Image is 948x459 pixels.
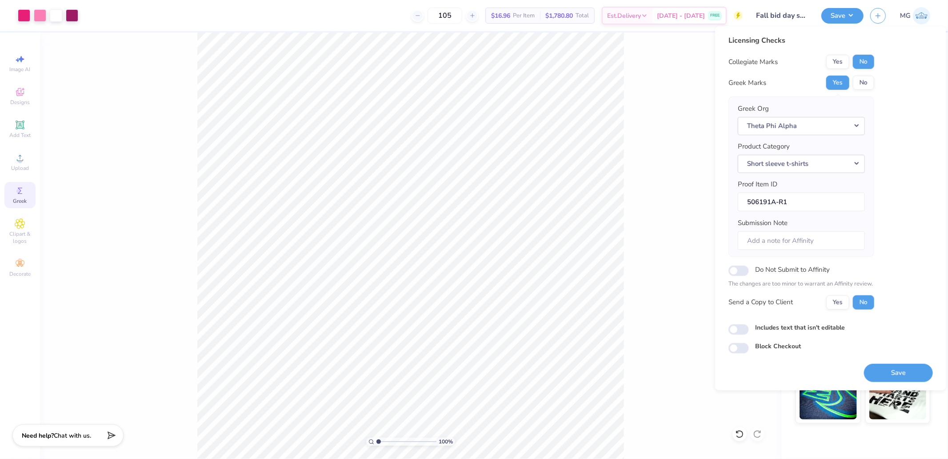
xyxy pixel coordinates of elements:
img: Water based Ink [869,375,927,419]
span: Est. Delivery [607,11,641,20]
span: Per Item [513,11,535,20]
span: Image AI [10,66,31,73]
button: Yes [826,55,849,69]
span: Decorate [9,270,31,278]
button: Yes [826,76,849,90]
span: 100 % [439,438,453,446]
img: Glow in the Dark Ink [800,375,857,419]
input: Add a note for Affinity [738,231,865,250]
span: Greek [13,197,27,205]
span: Total [576,11,589,20]
span: Upload [11,165,29,172]
button: No [853,55,874,69]
span: Designs [10,99,30,106]
button: Short sleeve t-shirts [738,154,865,173]
button: Save [821,8,864,24]
label: Greek Org [738,104,769,114]
span: MG [900,11,911,21]
span: [DATE] - [DATE] [657,11,705,20]
label: Submission Note [738,218,788,228]
input: – – [428,8,462,24]
a: MG [900,7,930,24]
button: No [853,76,874,90]
span: FREE [710,12,720,19]
label: Proof Item ID [738,179,777,189]
label: Includes text that isn't editable [755,322,845,332]
div: Licensing Checks [728,35,874,46]
div: Send a Copy to Client [728,297,793,307]
strong: Need help? [22,431,54,440]
button: Save [864,363,933,382]
span: $16.96 [491,11,510,20]
label: Product Category [738,141,790,152]
span: $1,780.80 [545,11,573,20]
span: Add Text [9,132,31,139]
button: Theta Phi Alpha [738,117,865,135]
label: Block Checkout [755,342,801,351]
div: Collegiate Marks [728,57,778,67]
img: Michael Galon [913,7,930,24]
button: Yes [826,295,849,309]
button: No [853,295,874,309]
p: The changes are too minor to warrant an Affinity review. [728,280,874,289]
label: Do Not Submit to Affinity [755,264,830,275]
input: Untitled Design [749,7,815,24]
span: Chat with us. [54,431,91,440]
span: Clipart & logos [4,230,36,245]
div: Greek Marks [728,78,766,88]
